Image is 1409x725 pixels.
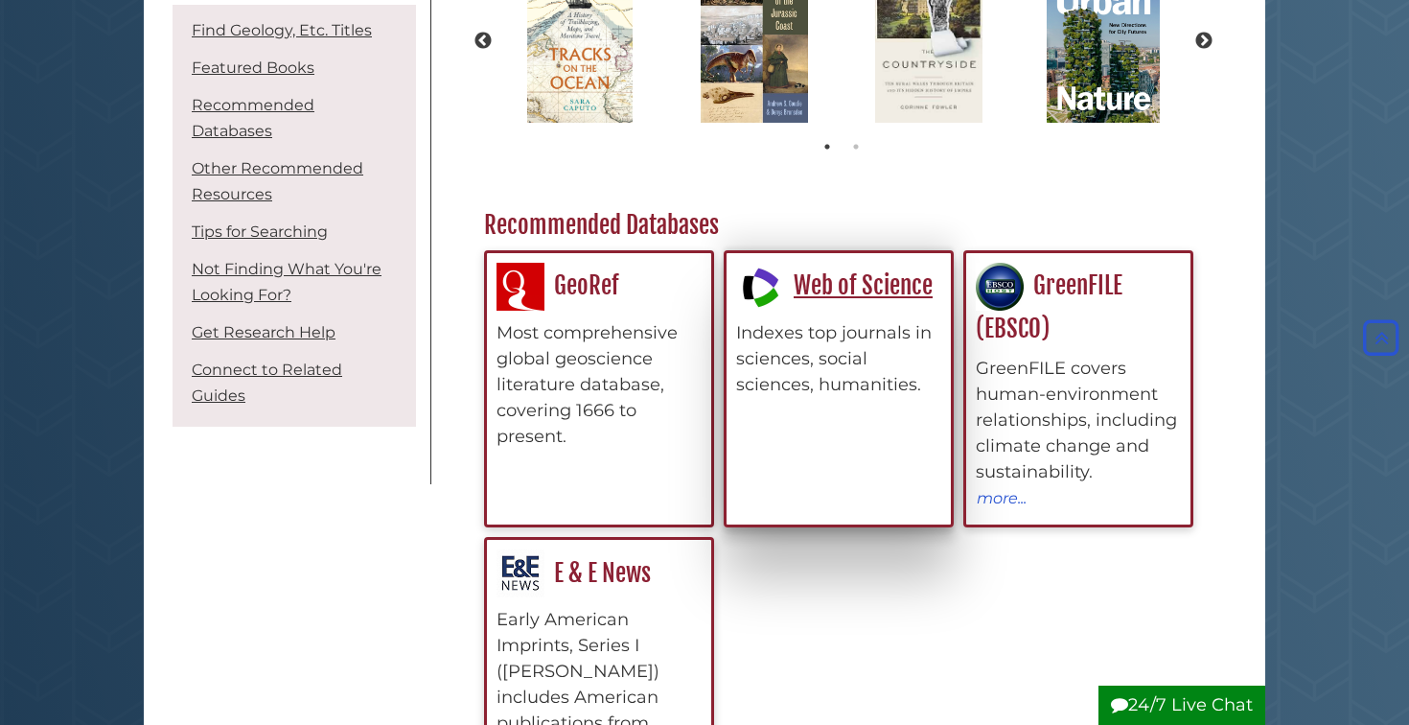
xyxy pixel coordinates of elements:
[497,558,651,588] a: E & E News
[846,137,866,156] button: 2 of 2
[192,260,381,304] a: Not Finding What You're Looking For?
[1194,32,1213,51] button: Next
[192,323,335,341] a: Get Research Help
[192,222,328,241] a: Tips for Searching
[976,356,1181,485] div: GreenFILE covers human-environment relationships, including climate change and sustainability.
[474,32,493,51] button: Previous
[736,270,933,300] a: Web of Science
[818,137,837,156] button: 1 of 2
[976,270,1122,343] a: GreenFILE (EBSCO)
[192,21,372,39] a: Find Geology, Etc. Titles
[497,270,619,300] a: GeoRef
[474,210,1208,241] h2: Recommended Databases
[1098,686,1265,725] button: 24/7 Live Chat
[192,58,314,77] a: Featured Books
[192,159,363,203] a: Other Recommended Resources
[736,320,941,398] div: Indexes top journals in sciences, social sciences, humanities.
[1358,328,1404,349] a: Back to Top
[192,361,342,405] a: Connect to Related Guides
[976,485,1028,510] button: more...
[497,320,702,450] div: Most comprehensive global geoscience literature database, covering 1666 to present.
[192,96,314,140] a: Recommended Databases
